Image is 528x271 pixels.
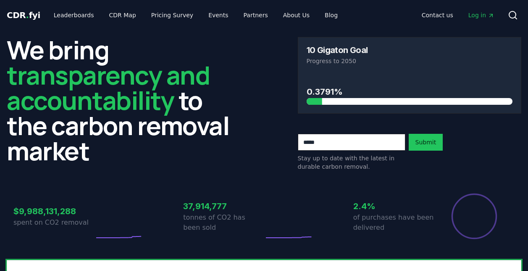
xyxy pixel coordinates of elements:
[202,8,235,23] a: Events
[7,37,231,163] h2: We bring to the carbon removal market
[7,10,40,20] span: CDR fyi
[409,134,443,151] button: Submit
[462,8,501,23] a: Log in
[307,57,513,65] p: Progress to 2050
[47,8,344,23] nav: Main
[353,213,434,233] p: of purchases have been delivered
[468,11,494,19] span: Log in
[144,8,200,23] a: Pricing Survey
[47,8,101,23] a: Leaderboards
[276,8,316,23] a: About Us
[318,8,344,23] a: Blog
[102,8,143,23] a: CDR Map
[26,10,29,20] span: .
[307,46,368,54] h3: 10 Gigaton Goal
[298,154,405,171] p: Stay up to date with the latest in durable carbon removal.
[7,9,40,21] a: CDR.fyi
[415,8,501,23] nav: Main
[451,193,498,240] div: Percentage of sales delivered
[183,200,264,213] h3: 37,914,777
[13,205,94,218] h3: $9,988,131,288
[183,213,264,233] p: tonnes of CO2 has been sold
[307,85,513,98] h3: 0.3791%
[13,218,94,228] p: spent on CO2 removal
[7,58,210,117] span: transparency and accountability
[237,8,275,23] a: Partners
[353,200,434,213] h3: 2.4%
[415,8,460,23] a: Contact us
